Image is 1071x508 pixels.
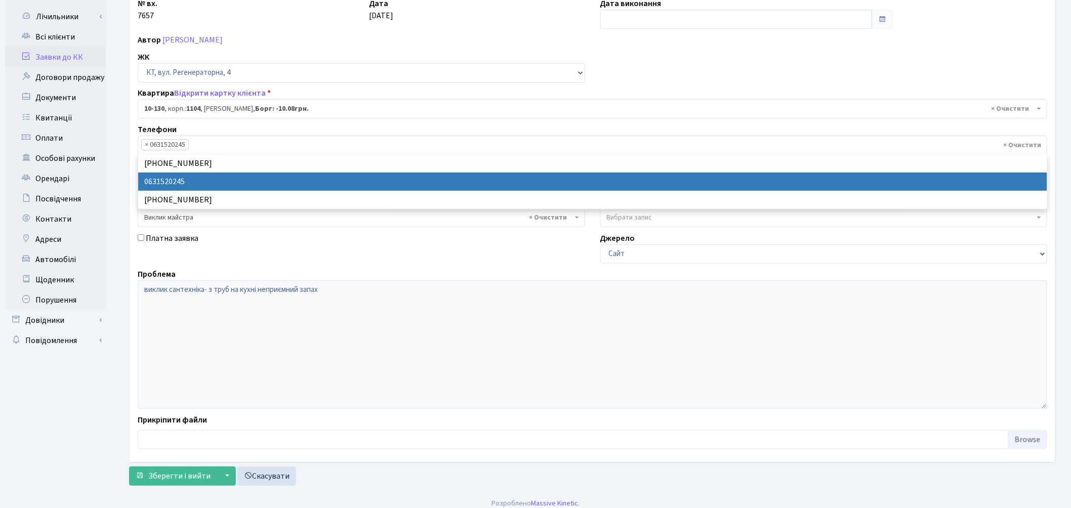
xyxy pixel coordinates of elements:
[162,34,223,46] a: [PERSON_NAME]
[5,310,106,330] a: Довідники
[146,232,198,244] label: Платна заявка
[5,27,106,47] a: Всі клієнти
[5,108,106,128] a: Квитанції
[5,229,106,249] a: Адреси
[145,140,148,150] span: ×
[5,47,106,67] a: Заявки до КК
[141,139,189,150] li: 0631520245
[138,173,1047,191] li: 0631520245
[138,99,1047,118] span: <b>10-130</b>, корп.: <b>1104</b>, Калашник Валентина Миколаївна, <b>Борг: -10.08грн.</b>
[5,249,106,270] a: Автомобілі
[138,51,149,63] label: ЖК
[5,270,106,290] a: Щоденник
[138,414,207,426] label: Прикріпити файли
[255,104,309,114] b: Борг: -10.08грн.
[5,189,106,209] a: Посвідчення
[138,208,585,227] span: Виклик майстра
[5,128,106,148] a: Оплати
[144,104,1035,114] span: <b>10-130</b>, корп.: <b>1104</b>, Калашник Валентина Миколаївна, <b>Борг: -10.08грн.</b>
[138,123,177,136] label: Телефони
[5,88,106,108] a: Документи
[5,290,106,310] a: Порушення
[138,280,1047,409] textarea: виклик сантехніка- з труб на кухні неприємний запах
[5,148,106,168] a: Особові рахунки
[144,104,164,114] b: 10-130
[1004,140,1042,150] span: Видалити всі елементи
[129,467,217,486] button: Зберегти і вийти
[174,88,266,99] a: Відкрити картку клієнта
[607,213,652,223] span: Вибрати запис
[144,213,572,223] span: Виклик майстра
[186,104,200,114] b: 1104
[600,232,635,244] label: Джерело
[12,7,106,27] a: Лічильники
[148,471,211,482] span: Зберегти і вийти
[138,154,1047,173] li: [PHONE_NUMBER]
[992,104,1029,114] span: Видалити всі елементи
[138,191,1047,209] li: [PHONE_NUMBER]
[138,34,161,46] label: Автор
[138,268,176,280] label: Проблема
[5,168,106,189] a: Орендарі
[138,87,271,99] label: Квартира
[5,209,106,229] a: Контакти
[5,330,106,351] a: Повідомлення
[5,67,106,88] a: Договори продажу
[237,467,296,486] a: Скасувати
[529,213,567,223] span: Видалити всі елементи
